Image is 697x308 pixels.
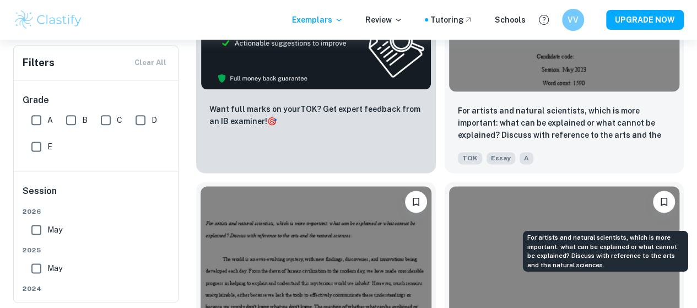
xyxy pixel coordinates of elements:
a: Tutoring [430,14,473,26]
p: Review [365,14,403,26]
button: Bookmark [653,191,675,213]
button: UPGRADE NOW [606,10,684,30]
img: Clastify logo [13,9,83,31]
span: 2025 [23,245,170,255]
span: C [117,114,122,126]
p: Want full marks on your TOK ? Get expert feedback from an IB examiner! [209,103,423,127]
button: VV [562,9,584,31]
a: Schools [495,14,526,26]
h6: Session [23,185,170,207]
span: 2024 [23,284,170,294]
button: Help and Feedback [534,10,553,29]
span: D [152,114,157,126]
p: Exemplars [292,14,343,26]
span: May [47,262,62,274]
span: Essay [487,152,515,164]
span: 🎯 [267,117,277,126]
h6: VV [567,14,580,26]
span: A [520,152,533,164]
h6: Filters [23,55,55,71]
span: E [47,141,52,153]
button: Bookmark [405,191,427,213]
p: For artists and natural scientists, which is more important: what can be explained or what cannot... [458,105,671,142]
span: May [47,224,62,236]
span: 2026 [23,207,170,217]
span: A [47,114,53,126]
span: TOK [458,152,482,164]
div: For artists and natural scientists, which is more important: what can be explained or what cannot... [523,231,688,272]
h6: Grade [23,94,170,107]
span: B [82,114,88,126]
